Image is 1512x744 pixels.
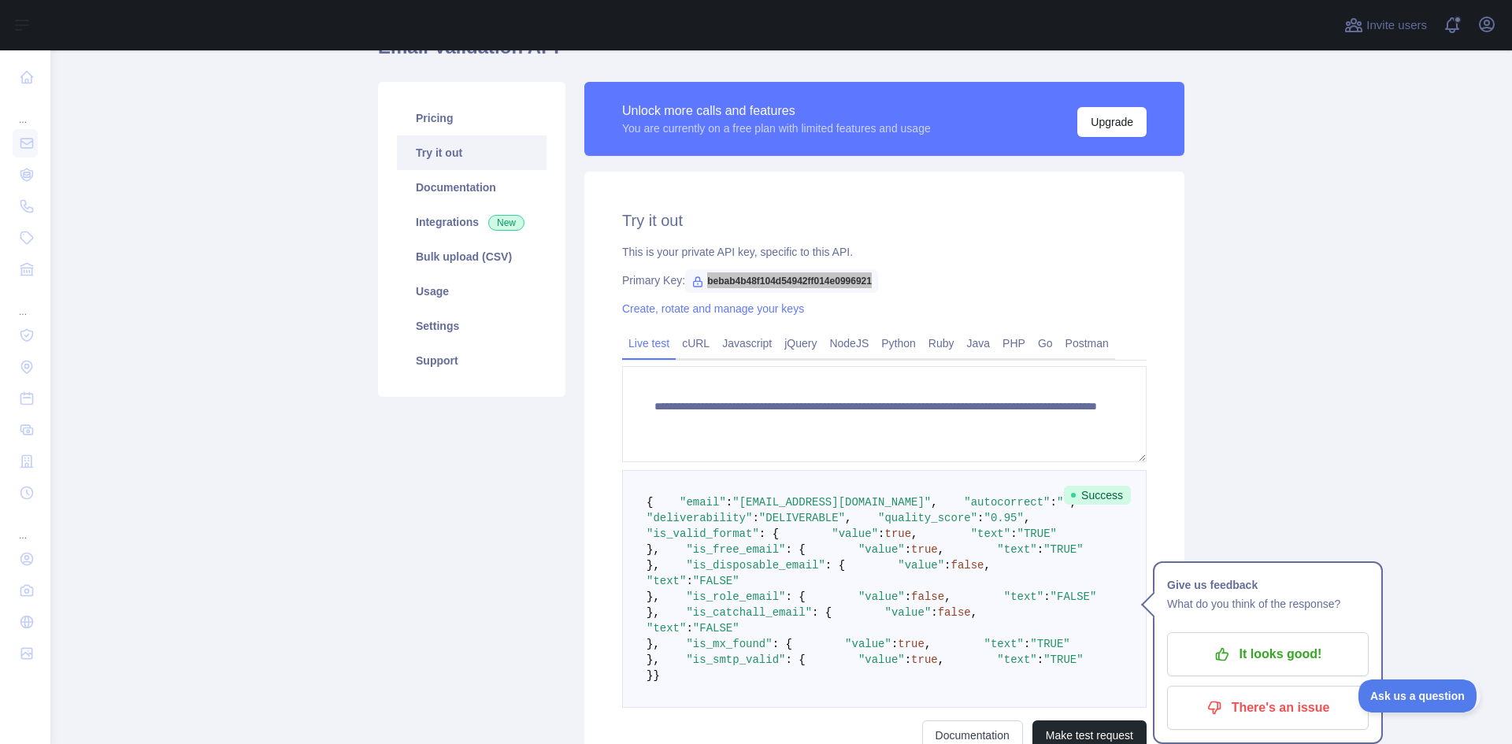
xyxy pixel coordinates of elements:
span: : [726,496,732,509]
span: }, [647,638,660,650]
span: "is_smtp_valid" [686,653,785,666]
span: true [884,527,911,540]
span: "is_free_email" [686,543,785,556]
span: "text" [997,543,1036,556]
a: Ruby [922,331,961,356]
span: "is_valid_format" [647,527,759,540]
div: Primary Key: [622,272,1147,288]
div: You are currently on a free plan with limited features and usage [622,120,931,136]
a: Bulk upload (CSV) [397,239,547,274]
span: , [944,590,951,603]
span: : [1024,638,1030,650]
a: Python [875,331,922,356]
span: bebab4b48f104d54942ff014e0996921 [685,269,878,293]
div: ... [13,94,38,126]
span: "quality_score" [878,512,977,524]
a: Support [397,343,547,378]
span: : { [785,590,805,603]
span: false [938,606,971,619]
span: "TRUE" [1043,543,1083,556]
span: , [1024,512,1030,524]
span: : [1043,590,1050,603]
span: "is_disposable_email" [686,559,825,572]
span: "value" [898,559,944,572]
span: "[EMAIL_ADDRESS][DOMAIN_NAME]" [732,496,931,509]
div: ... [13,510,38,542]
span: true [898,638,925,650]
span: , [911,527,917,540]
button: Upgrade [1077,107,1147,137]
span: : [891,638,898,650]
span: , [845,512,851,524]
a: Settings [397,309,547,343]
span: }, [647,543,660,556]
a: Javascript [716,331,778,356]
span: "value" [858,543,905,556]
span: }, [647,590,660,603]
p: What do you think of the response? [1167,594,1369,613]
span: "TRUE" [1030,638,1069,650]
a: Go [1032,331,1059,356]
span: Success [1064,486,1131,505]
h1: Give us feedback [1167,576,1369,594]
span: "text" [997,653,1036,666]
span: : [686,575,692,587]
span: "value" [885,606,932,619]
button: There's an issue [1167,686,1369,730]
a: cURL [676,331,716,356]
a: NodeJS [823,331,875,356]
h1: Email Validation API [378,35,1184,72]
span: New [488,215,524,231]
a: Documentation [397,170,547,205]
span: : { [785,543,805,556]
span: "FALSE" [693,575,739,587]
span: : [1037,653,1043,666]
span: : [977,512,984,524]
h2: Try it out [622,209,1147,231]
span: : [905,590,911,603]
p: There's an issue [1179,694,1357,721]
span: , [971,606,977,619]
span: "value" [832,527,878,540]
span: }, [647,653,660,666]
span: : { [825,559,845,572]
span: } [653,669,659,682]
div: Unlock more calls and features [622,102,931,120]
span: }, [647,606,660,619]
iframe: Toggle Customer Support [1358,679,1480,713]
span: "FALSE" [693,622,739,635]
a: Java [961,331,997,356]
span: "FALSE" [1051,590,1097,603]
span: : [905,543,911,556]
a: Usage [397,274,547,309]
a: PHP [996,331,1032,356]
span: , [925,638,931,650]
span: "value" [858,590,905,603]
a: Create, rotate and manage your keys [622,302,804,315]
a: Pricing [397,101,547,135]
span: : { [773,638,792,650]
span: "email" [680,496,726,509]
a: Postman [1059,331,1115,356]
span: "deliverability" [647,512,752,524]
span: , [938,653,944,666]
span: , [931,496,937,509]
span: : [752,512,758,524]
span: : [686,622,692,635]
span: : [1051,496,1057,509]
span: "is_catchall_email" [686,606,812,619]
span: "text" [971,527,1010,540]
span: "DELIVERABLE" [759,512,845,524]
a: Live test [622,331,676,356]
span: "text" [647,575,686,587]
button: It looks good! [1167,632,1369,676]
p: It looks good! [1179,641,1357,668]
span: "is_mx_found" [686,638,772,650]
span: }, [647,559,660,572]
span: : [905,653,911,666]
span: : { [812,606,832,619]
div: This is your private API key, specific to this API. [622,244,1147,260]
span: "text" [984,638,1024,650]
span: "text" [1004,590,1043,603]
span: , [938,543,944,556]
